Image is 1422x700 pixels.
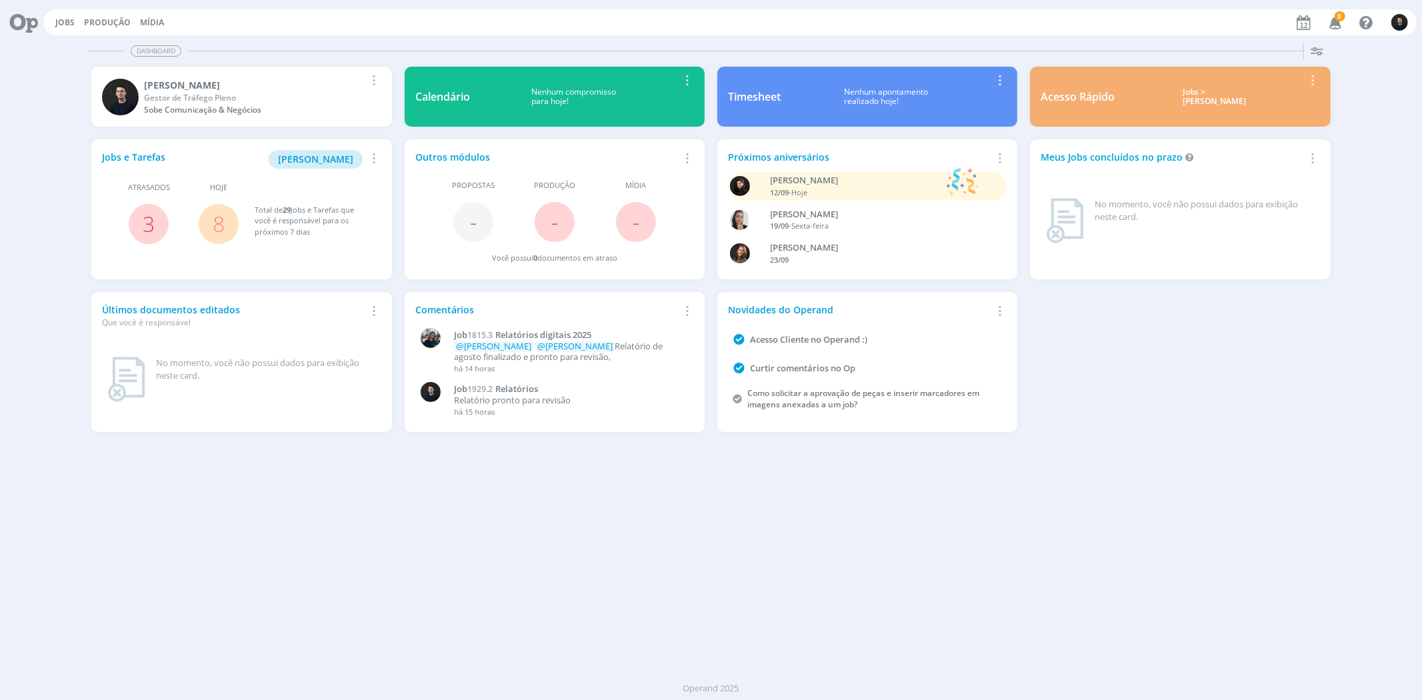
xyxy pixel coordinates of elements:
[750,333,867,345] a: Acesso Cliente no Operand :)
[144,92,365,104] div: Gestor de Tráfego Pleno
[128,182,170,193] span: Atrasados
[454,384,687,395] a: Job1929.2Relatórios
[1046,198,1084,243] img: dashboard_not_found.png
[80,17,135,28] button: Produção
[143,209,155,238] a: 3
[144,104,365,116] div: Sobe Comunicação & Negócios
[534,180,575,191] span: Produção
[107,357,145,402] img: dashboard_not_found.png
[454,363,495,373] span: há 14 horas
[1335,11,1345,21] span: 8
[728,89,781,105] div: Timesheet
[454,341,687,362] p: Relatório de agosto finalizado e pronto para revisão,
[495,383,538,395] span: Relatórios
[415,150,679,164] div: Outros módulos
[84,17,131,28] a: Produção
[467,329,493,341] span: 1815.3
[717,67,1017,127] a: TimesheetNenhum apontamentorealizado hoje!
[131,45,181,57] span: Dashboard
[454,395,687,406] p: Relatório pronto para revisão
[452,180,495,191] span: Propostas
[1391,14,1408,31] img: C
[415,303,679,317] div: Comentários
[456,340,531,352] span: @[PERSON_NAME]
[269,150,363,169] button: [PERSON_NAME]
[771,174,941,187] div: Luana da Silva de Andrade
[55,17,75,28] a: Jobs
[771,221,986,232] div: -
[470,87,679,107] div: Nenhum compromisso para hoje!
[102,317,365,329] div: Que você é responsável
[415,89,470,105] div: Calendário
[1041,150,1304,164] div: Meus Jobs concluídos no prazo
[102,79,139,115] img: C
[278,153,353,165] span: [PERSON_NAME]
[255,205,367,238] div: Total de Jobs e Tarefas que você é responsável para os próximos 7 dias
[1391,11,1409,34] button: C
[421,382,441,402] img: C
[454,330,687,341] a: Job1815.3Relatórios digitais 2025
[1321,11,1348,35] button: 8
[533,253,537,263] span: 0
[771,241,986,255] div: Julia Agostine Abich
[492,253,617,264] div: Você possui documentos em atraso
[470,207,477,236] span: -
[537,340,613,352] span: @[PERSON_NAME]
[269,152,363,165] a: [PERSON_NAME]
[728,303,991,317] div: Novidades do Operand
[51,17,79,28] button: Jobs
[102,303,365,329] div: Últimos documentos editados
[730,176,750,196] img: L
[102,150,365,169] div: Jobs e Tarefas
[454,407,495,417] span: há 15 horas
[750,362,855,374] a: Curtir comentários no Op
[210,182,227,193] span: Hoje
[781,87,991,107] div: Nenhum apontamento realizado hoje!
[156,357,375,383] div: No momento, você não possui dados para exibição neste card.
[213,209,225,238] a: 8
[771,187,789,197] span: 12/09
[283,205,291,215] span: 29
[140,17,164,28] a: Mídia
[730,243,750,263] img: J
[633,207,639,236] span: -
[91,67,391,127] a: C[PERSON_NAME]Gestor de Tráfego PlenoSobe Comunicação & Negócios
[136,17,168,28] button: Mídia
[1095,198,1314,224] div: No momento, você não possui dados para exibição neste card.
[771,255,789,265] span: 23/09
[771,208,986,221] div: Caroline Fagundes Pieczarka
[792,187,808,197] span: Hoje
[771,221,789,231] span: 19/09
[421,328,441,348] img: M
[1125,87,1304,107] div: Jobs > [PERSON_NAME]
[495,329,591,341] span: Relatórios digitais 2025
[467,383,493,395] span: 1929.2
[730,210,750,230] img: C
[625,180,646,191] span: Mídia
[1041,89,1115,105] div: Acesso Rápido
[747,387,979,410] a: Como solicitar a aprovação de peças e inserir marcadores em imagens anexadas a um job?
[144,78,365,92] div: Carlos Nunes
[728,150,991,164] div: Próximos aniversários
[792,221,829,231] span: Sexta-feira
[771,187,941,199] div: -
[551,207,558,236] span: -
